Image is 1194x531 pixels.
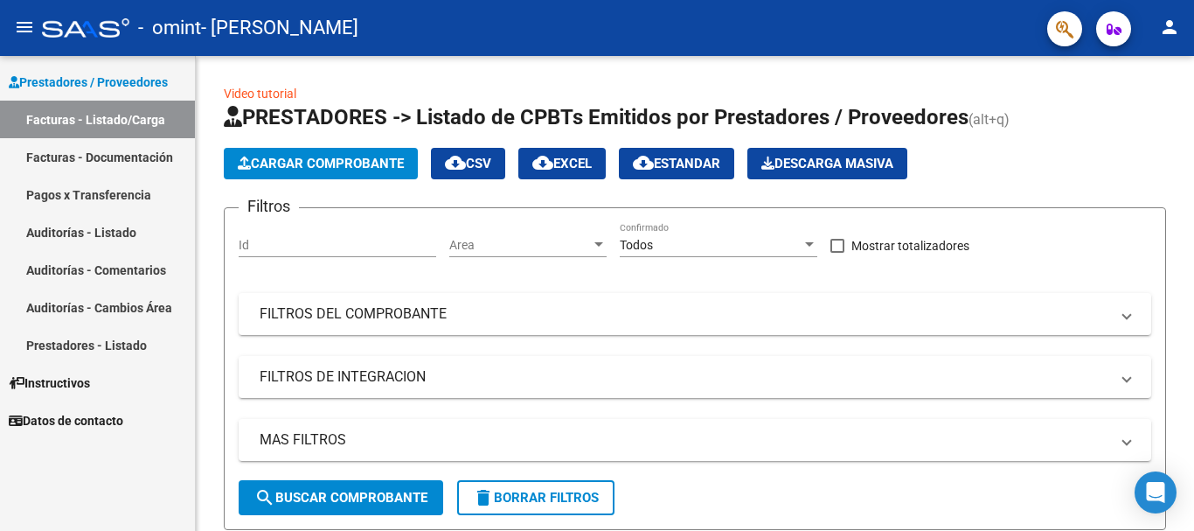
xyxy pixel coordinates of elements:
[224,87,296,101] a: Video tutorial
[1135,472,1177,514] div: Open Intercom Messenger
[457,480,614,515] button: Borrar Filtros
[254,490,427,506] span: Buscar Comprobante
[260,304,1109,324] mat-panel-title: FILTROS DEL COMPROBANTE
[518,148,606,179] button: EXCEL
[473,487,494,508] mat-icon: delete
[619,148,734,179] button: Estandar
[224,148,418,179] button: Cargar Comprobante
[224,105,968,129] span: PRESTADORES -> Listado de CPBTs Emitidos por Prestadores / Proveedores
[633,152,654,173] mat-icon: cloud_download
[747,148,907,179] app-download-masive: Descarga masiva de comprobantes (adjuntos)
[449,238,591,253] span: Area
[633,156,720,171] span: Estandar
[532,152,553,173] mat-icon: cloud_download
[532,156,592,171] span: EXCEL
[239,419,1151,461] mat-expansion-panel-header: MAS FILTROS
[445,156,491,171] span: CSV
[254,487,275,508] mat-icon: search
[201,9,358,47] span: - [PERSON_NAME]
[851,235,969,256] span: Mostrar totalizadores
[239,293,1151,335] mat-expansion-panel-header: FILTROS DEL COMPROBANTE
[239,356,1151,398] mat-expansion-panel-header: FILTROS DE INTEGRACION
[761,156,893,171] span: Descarga Masiva
[620,238,653,252] span: Todos
[260,367,1109,387] mat-panel-title: FILTROS DE INTEGRACION
[239,480,443,515] button: Buscar Comprobante
[445,152,466,173] mat-icon: cloud_download
[260,430,1109,450] mat-panel-title: MAS FILTROS
[239,194,299,219] h3: Filtros
[9,73,168,92] span: Prestadores / Proveedores
[1159,17,1180,38] mat-icon: person
[9,411,123,430] span: Datos de contacto
[747,148,907,179] button: Descarga Masiva
[138,9,201,47] span: - omint
[14,17,35,38] mat-icon: menu
[473,490,599,506] span: Borrar Filtros
[9,374,90,393] span: Instructivos
[238,156,404,171] span: Cargar Comprobante
[431,148,505,179] button: CSV
[968,111,1010,128] span: (alt+q)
